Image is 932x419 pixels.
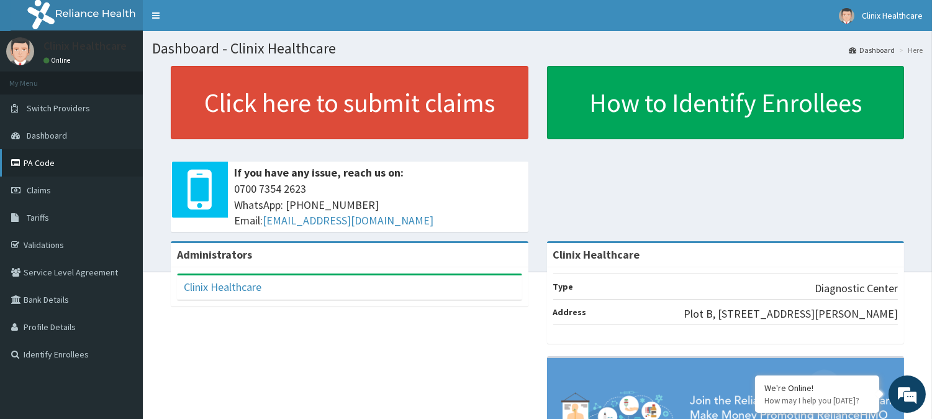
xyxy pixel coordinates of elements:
img: User Image [6,37,34,65]
img: User Image [839,8,854,24]
span: Switch Providers [27,103,90,114]
span: Tariffs [27,212,49,223]
p: How may I help you today? [764,395,870,406]
a: Clinix Healthcare [184,280,261,294]
a: How to Identify Enrollees [547,66,905,139]
b: Address [553,306,587,318]
a: Click here to submit claims [171,66,528,139]
p: Diagnostic Center [815,280,898,297]
b: If you have any issue, reach us on: [234,165,404,180]
b: Administrators [177,247,252,262]
li: Here [896,45,923,55]
p: Clinix Healthcare [43,40,127,52]
a: Online [43,56,73,65]
p: Plot B, [STREET_ADDRESS][PERSON_NAME] [684,306,898,322]
a: [EMAIL_ADDRESS][DOMAIN_NAME] [263,213,433,228]
div: We're Online! [764,382,870,394]
a: Dashboard [849,45,895,55]
span: Claims [27,185,51,196]
span: Clinix Healthcare [862,10,923,21]
span: 0700 7354 2623 WhatsApp: [PHONE_NUMBER] Email: [234,181,522,229]
strong: Clinix Healthcare [553,247,640,262]
h1: Dashboard - Clinix Healthcare [152,40,923,57]
span: Dashboard [27,130,67,141]
b: Type [553,281,574,292]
